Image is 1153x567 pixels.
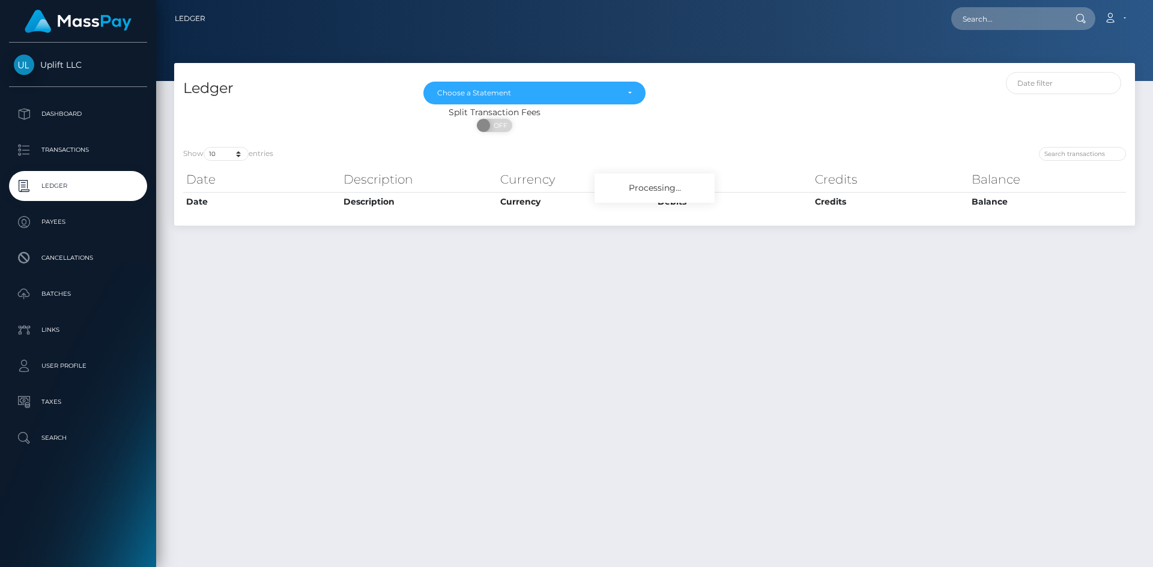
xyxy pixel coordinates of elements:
[969,192,1126,211] th: Balance
[812,192,969,211] th: Credits
[9,315,147,345] a: Links
[1006,72,1122,94] input: Date filter
[340,167,498,191] th: Description
[14,213,142,231] p: Payees
[423,82,646,104] button: Choose a Statement
[9,423,147,453] a: Search
[655,167,812,191] th: Debits
[14,321,142,339] p: Links
[183,147,273,161] label: Show entries
[14,55,34,75] img: Uplift LLC
[9,387,147,417] a: Taxes
[9,207,147,237] a: Payees
[14,141,142,159] p: Transactions
[951,7,1064,30] input: Search...
[183,167,340,191] th: Date
[483,119,513,132] span: OFF
[9,171,147,201] a: Ledger
[812,167,969,191] th: Credits
[14,393,142,411] p: Taxes
[183,192,340,211] th: Date
[14,357,142,375] p: User Profile
[174,106,815,119] div: Split Transaction Fees
[14,285,142,303] p: Batches
[9,243,147,273] a: Cancellations
[437,88,618,98] div: Choose a Statement
[25,10,132,33] img: MassPay Logo
[9,135,147,165] a: Transactions
[204,147,249,161] select: Showentries
[969,167,1126,191] th: Balance
[1039,147,1126,161] input: Search transactions
[9,59,147,70] span: Uplift LLC
[9,99,147,129] a: Dashboard
[595,173,715,203] div: Processing...
[9,279,147,309] a: Batches
[175,6,205,31] a: Ledger
[497,192,655,211] th: Currency
[340,192,498,211] th: Description
[14,105,142,123] p: Dashboard
[9,351,147,381] a: User Profile
[183,78,405,99] h4: Ledger
[497,167,655,191] th: Currency
[14,177,142,195] p: Ledger
[14,249,142,267] p: Cancellations
[655,192,812,211] th: Debits
[14,429,142,447] p: Search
